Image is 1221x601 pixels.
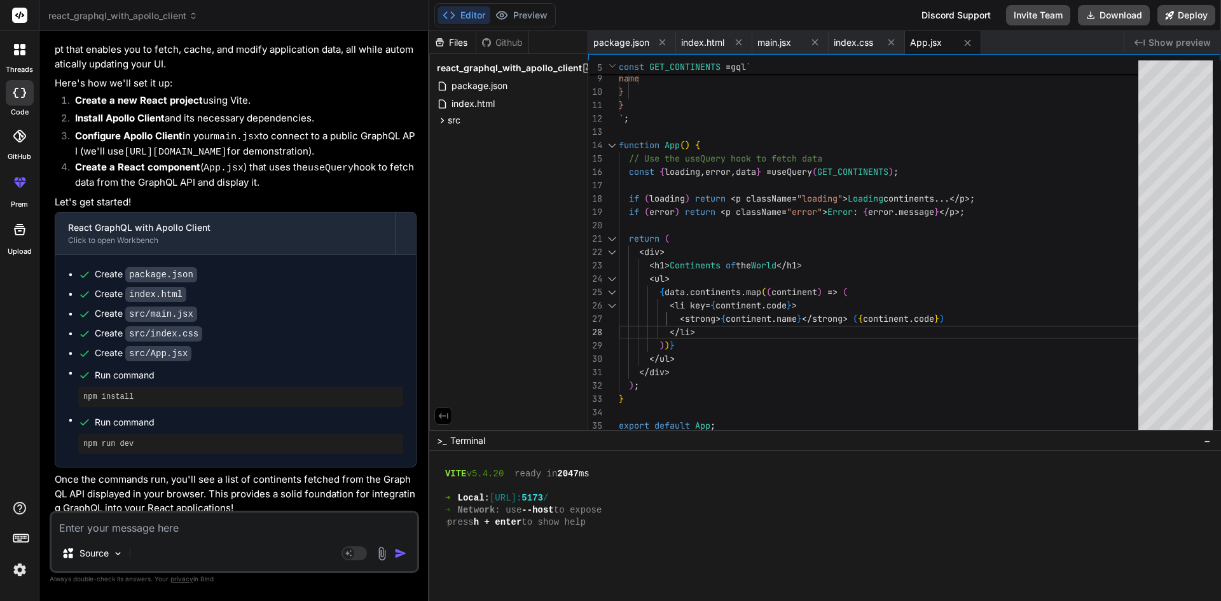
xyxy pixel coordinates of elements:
[521,492,543,504] span: 5173
[125,326,202,342] code: src/index.css
[644,206,649,218] span: (
[715,300,761,311] span: continent
[624,113,629,124] span: ;
[437,62,582,74] span: react_graphql_with_apollo_client
[557,468,579,480] span: 2047
[731,193,736,204] span: <
[83,392,398,402] pre: npm install
[787,300,792,311] span: }
[588,366,602,379] div: 31
[665,166,700,177] span: loading
[68,235,382,245] div: Click to open Workbench
[588,152,602,165] div: 15
[721,313,726,324] span: {
[75,94,203,106] strong: Create a new React project
[817,286,822,298] span: )
[588,139,602,152] div: 14
[710,300,715,311] span: {
[83,439,398,449] pre: npm run dev
[604,232,620,245] div: Click to collapse the range.
[665,259,670,271] span: >
[588,125,602,139] div: 13
[445,468,467,480] span: VITE
[965,193,975,204] span: >;
[644,193,649,204] span: (
[65,160,417,190] li: ( ) that uses the hook to fetch data from the GraphQL API and display it.
[858,313,863,324] span: {
[170,575,193,583] span: privacy
[690,286,741,298] span: continents
[721,206,726,218] span: <
[476,36,528,49] div: Github
[214,132,259,142] code: main.jsx
[782,206,787,218] span: =
[675,206,680,218] span: )
[375,546,389,561] img: attachment
[949,206,955,218] span: p
[700,166,705,177] span: ,
[726,259,736,271] span: of
[685,313,715,324] span: strong
[649,366,665,378] span: div
[65,129,417,160] li: in your to connect to a public GraphQL API (we'll use for demonstration).
[447,516,474,528] span: press
[203,163,244,174] code: App.jsx
[1006,5,1070,25] button: Invite Team
[79,547,109,560] p: Source
[843,313,848,324] span: >
[445,504,447,516] span: ➜
[746,286,761,298] span: map
[670,340,675,351] span: }
[665,366,670,378] span: >
[670,259,721,271] span: Continents
[588,219,602,232] div: 20
[1149,36,1211,49] span: Show preview
[629,380,634,391] span: )
[659,340,665,351] span: )
[787,259,797,271] span: h1
[588,392,602,406] div: 33
[914,313,934,324] span: code
[490,492,521,504] span: [URL]:
[554,504,602,516] span: to expose
[65,93,417,111] li: using Vite.
[65,111,417,129] li: and its necessary dependencies.
[125,267,197,282] code: package.json
[604,245,620,259] div: Click to collapse the range.
[812,166,817,177] span: (
[659,166,665,177] span: {
[394,547,407,560] img: icon
[588,339,602,352] div: 29
[736,166,756,177] span: data
[710,420,715,431] span: ;
[75,112,165,124] strong: Install Apollo Client
[634,380,639,391] span: ;
[467,468,504,480] span: v5.4.20
[8,246,32,257] label: Upload
[644,246,659,258] span: div
[445,492,447,504] span: ➜
[812,313,843,324] span: strong
[629,166,654,177] span: const
[308,163,354,174] code: useQuery
[863,206,868,218] span: {
[670,326,680,338] span: </
[588,72,602,85] div: 9
[685,139,690,151] span: )
[619,393,624,404] span: }
[588,179,602,192] div: 17
[787,206,822,218] span: "error"
[55,76,417,91] p: Here's how we'll set it up:
[495,504,521,516] span: : use
[726,61,731,73] span: =
[848,193,883,204] span: Loading
[771,313,776,324] span: .
[680,326,690,338] span: li
[670,353,675,364] span: >
[125,287,186,302] code: index.html
[450,78,509,93] span: package.json
[50,573,419,585] p: Always double-check its answers. Your in Bind
[665,340,670,351] span: )
[659,353,670,364] span: ul
[792,193,797,204] span: =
